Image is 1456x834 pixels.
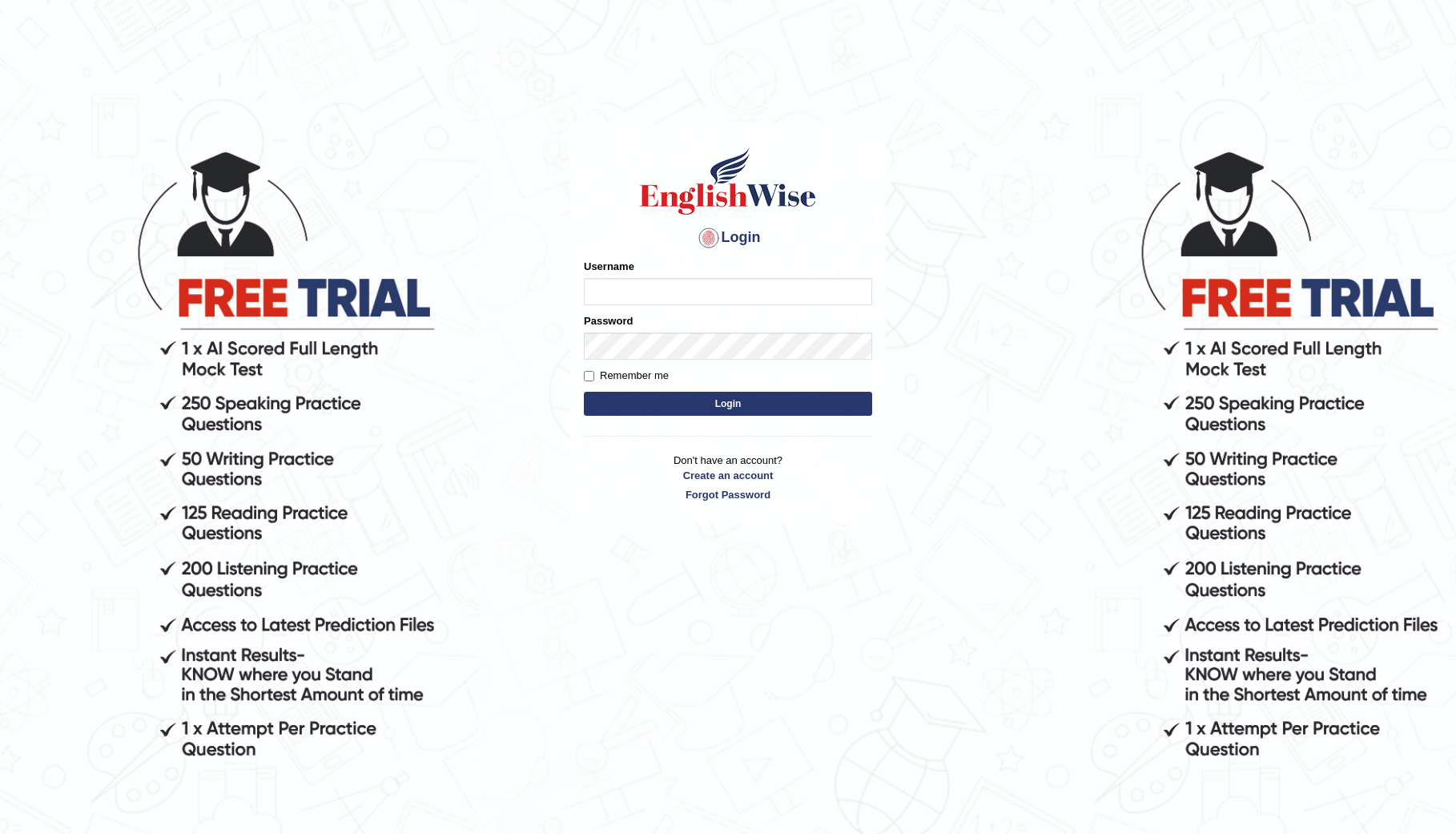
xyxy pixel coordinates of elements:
label: Username [584,259,634,274]
p: Don't have an account? [584,453,872,502]
input: Remember me [584,371,594,381]
label: Remember me [584,368,669,384]
h4: Login [584,225,872,251]
img: Logo of English Wise sign in for intelligent practice with AI [637,145,819,217]
a: Forgot Password [584,487,872,502]
label: Password [584,313,633,328]
button: Login [584,392,872,416]
a: Create an account [584,468,872,483]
